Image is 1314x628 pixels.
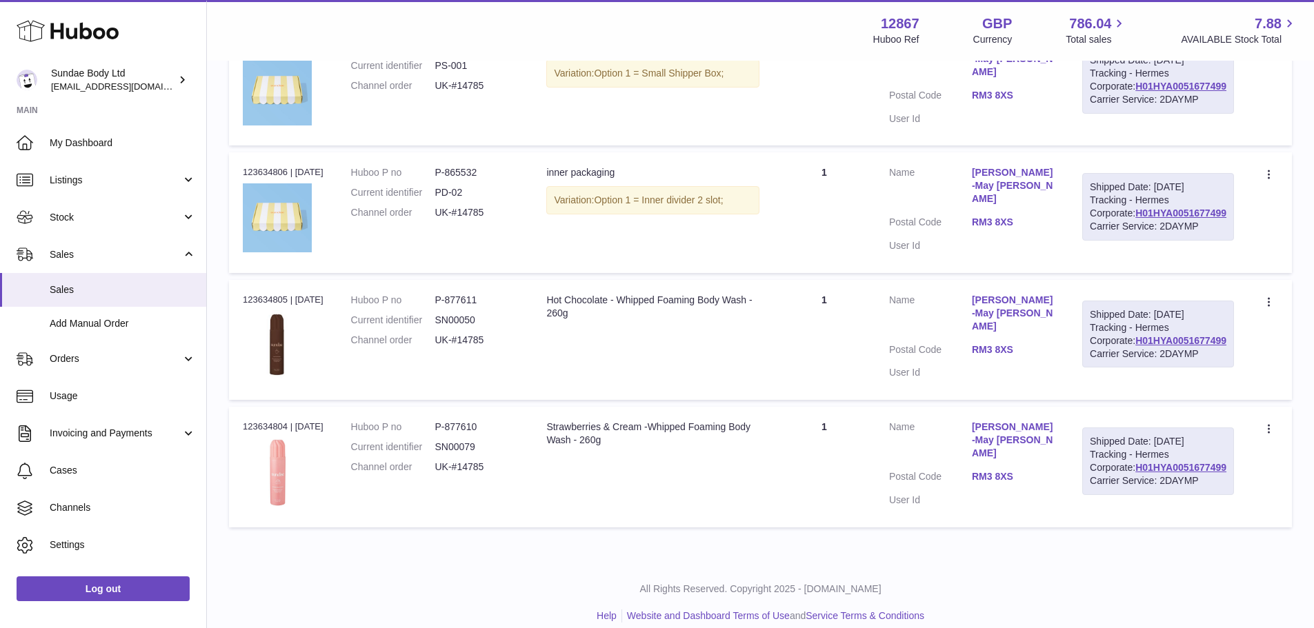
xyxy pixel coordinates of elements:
div: Carrier Service: 2DAYMP [1090,347,1226,361]
span: Add Manual Order [50,317,196,330]
a: [PERSON_NAME]-May [PERSON_NAME] [972,166,1055,205]
div: Sundae Body Ltd [51,67,175,93]
dt: Huboo P no [351,421,435,434]
dt: Current identifier [351,440,435,454]
dd: P-865532 [435,166,519,179]
a: RM3 8XS [972,89,1055,102]
a: RM3 8XS [972,470,1055,483]
a: RM3 8XS [972,216,1055,229]
strong: GBP [982,14,1012,33]
div: Huboo Ref [873,33,919,46]
dt: Postal Code [889,89,972,105]
span: AVAILABLE Stock Total [1181,33,1297,46]
dt: User Id [889,112,972,125]
a: H01HYA0051677499 [1135,335,1226,346]
dt: Channel order [351,460,435,474]
span: 7.88 [1255,14,1282,33]
span: [EMAIL_ADDRESS][DOMAIN_NAME] [51,81,203,92]
span: Sales [50,248,181,261]
dt: Name [889,166,972,209]
dt: Channel order [351,334,435,347]
a: [PERSON_NAME]-May [PERSON_NAME] [972,421,1055,460]
span: 786.04 [1069,14,1111,33]
dd: PD-02 [435,186,519,199]
div: Shipped Date: [DATE] [1090,181,1226,194]
img: 128671721177912.jpg [243,438,312,507]
span: Channels [50,501,196,514]
dt: Huboo P no [351,294,435,307]
span: Stock [50,211,181,224]
div: Shipped Date: [DATE] [1090,435,1226,448]
span: Settings [50,538,196,551]
div: Strawberries & Cream -Whipped Foaming Body Wash - 260g [546,421,759,447]
a: Help [597,610,617,621]
dt: Channel order [351,79,435,92]
dd: P-877611 [435,294,519,307]
dt: Current identifier [351,59,435,72]
dd: PS-001 [435,59,519,72]
a: H01HYA0051677499 [1135,207,1226,219]
dt: Name [889,421,972,463]
a: Website and Dashboard Terms of Use [627,610,790,621]
dd: SN00079 [435,440,519,454]
div: inner packaging [546,166,759,179]
dt: Current identifier [351,314,435,327]
td: 1 [773,407,875,527]
div: Variation: [546,59,759,88]
dt: Postal Code [889,470,972,487]
div: Carrier Service: 2DAYMP [1090,474,1226,487]
dt: User Id [889,366,972,379]
a: Service Terms & Conditions [806,610,924,621]
a: H01HYA0051677499 [1135,462,1226,473]
span: Listings [50,174,181,187]
dt: User Id [889,239,972,252]
td: 1 [773,280,875,400]
dt: Channel order [351,206,435,219]
div: Carrier Service: 2DAYMP [1090,93,1226,106]
dt: User Id [889,494,972,507]
span: Usage [50,389,196,403]
div: Shipped Date: [DATE] [1090,308,1226,321]
a: RM3 8XS [972,343,1055,356]
div: Tracking - Hermes Corporate: [1082,301,1234,368]
dd: SN00050 [435,314,519,327]
a: Log out [17,576,190,601]
div: Carrier Service: 2DAYMP [1090,220,1226,233]
dd: UK-#14785 [435,334,519,347]
a: H01HYA0051677499 [1135,81,1226,92]
strong: 12867 [881,14,919,33]
a: [PERSON_NAME]-May [PERSON_NAME] [972,294,1055,333]
img: internalAdmin-12867@internal.huboo.com [17,70,37,90]
div: Tracking - Hermes Corporate: [1082,46,1234,114]
img: 128671710437946.jpg [243,310,312,379]
dt: Postal Code [889,216,972,232]
a: 786.04 Total sales [1066,14,1127,46]
span: Orders [50,352,181,365]
dd: P-877610 [435,421,519,434]
span: Sales [50,283,196,296]
a: 7.88 AVAILABLE Stock Total [1181,14,1297,46]
p: All Rights Reserved. Copyright 2025 - [DOMAIN_NAME] [218,583,1303,596]
td: 1 [773,26,875,145]
li: and [622,609,924,622]
div: 123634806 | [DATE] [243,166,323,179]
span: Option 1 = Inner divider 2 slot; [594,194,723,205]
div: 123634805 | [DATE] [243,294,323,306]
span: Option 1 = Small Shipper Box; [594,68,724,79]
dt: Postal Code [889,343,972,360]
dt: Current identifier [351,186,435,199]
dd: UK-#14785 [435,460,519,474]
dt: Huboo P no [351,166,435,179]
div: Hot Chocolate - Whipped Foaming Body Wash - 260g [546,294,759,320]
span: My Dashboard [50,136,196,150]
span: Invoicing and Payments [50,427,181,440]
div: Tracking - Hermes Corporate: [1082,427,1234,495]
div: Currency [973,33,1013,46]
img: SundaeShipper.jpg [243,183,312,252]
dd: UK-#14785 [435,206,519,219]
span: Total sales [1066,33,1127,46]
td: 1 [773,152,875,272]
div: Tracking - Hermes Corporate: [1082,173,1234,241]
dd: UK-#14785 [435,79,519,92]
span: Cases [50,464,196,477]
